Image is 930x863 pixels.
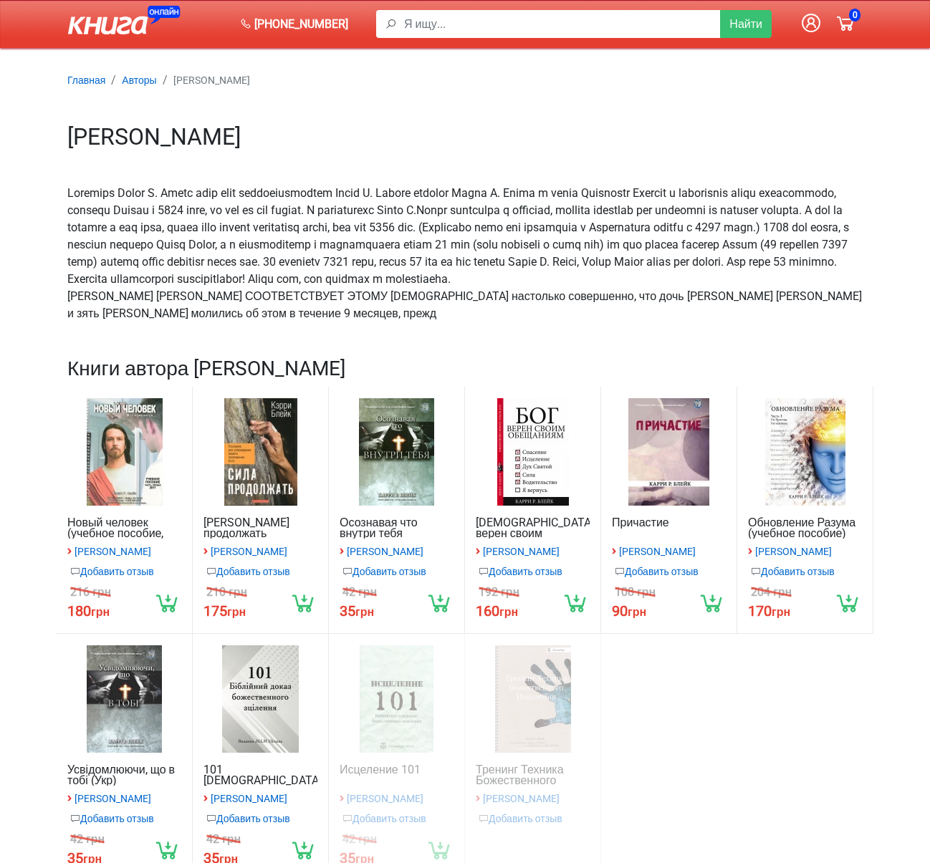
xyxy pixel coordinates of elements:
span: › [340,789,344,806]
div: 42 грн [206,829,241,849]
span: грн [499,605,518,619]
a: Исцеление 101 [340,764,454,786]
div: 90 [612,602,646,622]
span: грн [355,605,374,619]
a: Добавить отзыв [70,813,154,824]
small: [PERSON_NAME] [211,546,287,557]
a: Усвідомлюючи, що в тобі (Укр) [67,764,181,786]
a: 101 [DEMOGRAPHIC_DATA] доказ [DEMOGRAPHIC_DATA] зцілення [203,764,317,786]
span: грн [772,605,790,619]
nav: breadcrumb [67,72,863,89]
small: [PERSON_NAME] [483,546,560,557]
span: грн [227,605,246,619]
span: 0 [849,9,861,21]
span: грн [628,605,646,619]
a: Главная [67,73,105,87]
a: [PERSON_NAME] продолжать [203,517,317,539]
span: › [67,789,72,806]
a: Добавить отзыв [342,566,426,577]
small: [PERSON_NAME] [347,546,423,557]
span: [PHONE_NUMBER] [254,16,348,33]
span: › [476,541,480,559]
span: › [340,541,344,559]
a: [PERSON_NAME] [347,791,423,805]
a: [PERSON_NAME] [211,544,287,558]
a: Добавить отзыв [751,566,835,577]
a: Добавить отзыв [206,813,290,824]
h1: [PERSON_NAME] [67,123,863,150]
a: [PERSON_NAME] [755,544,832,558]
input: Я ищу... [404,10,721,38]
p: Loremips Dolor S. Ametc adip elit seddoeiusmodtem Incid U. Labore etdolor Magna A. Enima m venia ... [67,185,863,322]
a: Причастие [612,517,726,539]
a: [PERSON_NAME] [75,544,151,558]
div: 204 грн [751,582,792,602]
small: [PERSON_NAME] [173,74,250,86]
button: Найти [720,10,772,38]
a: [DEMOGRAPHIC_DATA] верен своим обещаниям [476,517,590,539]
small: [PERSON_NAME] [75,793,151,804]
span: › [476,789,480,806]
a: [PERSON_NAME] [347,544,423,558]
div: 170 [748,602,790,622]
small: Авторы [122,74,156,86]
div: 42 грн [70,829,105,849]
small: [PERSON_NAME] [347,793,423,804]
div: 192 грн [479,582,519,602]
a: Добавить отзыв [206,566,290,577]
div: 160 [476,602,518,622]
a: [PERSON_NAME] [619,544,696,558]
a: 0 [828,6,863,42]
a: Добавить отзыв [342,813,426,824]
a: [PERSON_NAME] [483,544,560,558]
small: [PERSON_NAME] [211,793,287,804]
div: 216 грн [70,582,111,602]
span: › [748,541,752,559]
a: Тренинг Техника Божественного Исцеления (Пособие) [476,764,590,786]
span: › [203,541,208,559]
small: [PERSON_NAME] [483,793,560,804]
span: › [67,541,72,559]
a: Новый человек (учебное пособие, часть 1, 2011) [67,517,181,539]
a: Осознавая что внутри тебя [340,517,454,539]
span: грн [91,605,110,619]
small: [PERSON_NAME] [755,546,832,557]
a: [PERSON_NAME] [211,791,287,805]
span: › [203,789,208,806]
a: [PHONE_NUMBER] [234,10,354,39]
div: 175 [203,602,246,622]
small: [PERSON_NAME] [75,546,151,557]
a: Добавить отзыв [479,813,562,824]
div: 108 грн [615,582,656,602]
h2: Книги автора [PERSON_NAME] [67,357,863,381]
a: Авторы [122,73,156,87]
div: 180 [67,602,110,622]
small: Главная [67,74,105,86]
div: 210 грн [206,582,247,602]
a: [PERSON_NAME] [75,791,151,805]
a: Добавить отзыв [479,566,562,577]
small: [PERSON_NAME] [619,546,696,557]
div: 42 грн [342,582,377,602]
div: 35 [340,602,374,622]
span: › [612,541,616,559]
a: Обновление Разума (учебное пособие) [748,517,862,539]
div: 42 грн [342,829,377,849]
a: Добавить отзыв [615,566,699,577]
a: [PERSON_NAME] [483,791,560,805]
a: Добавить отзыв [70,566,154,577]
